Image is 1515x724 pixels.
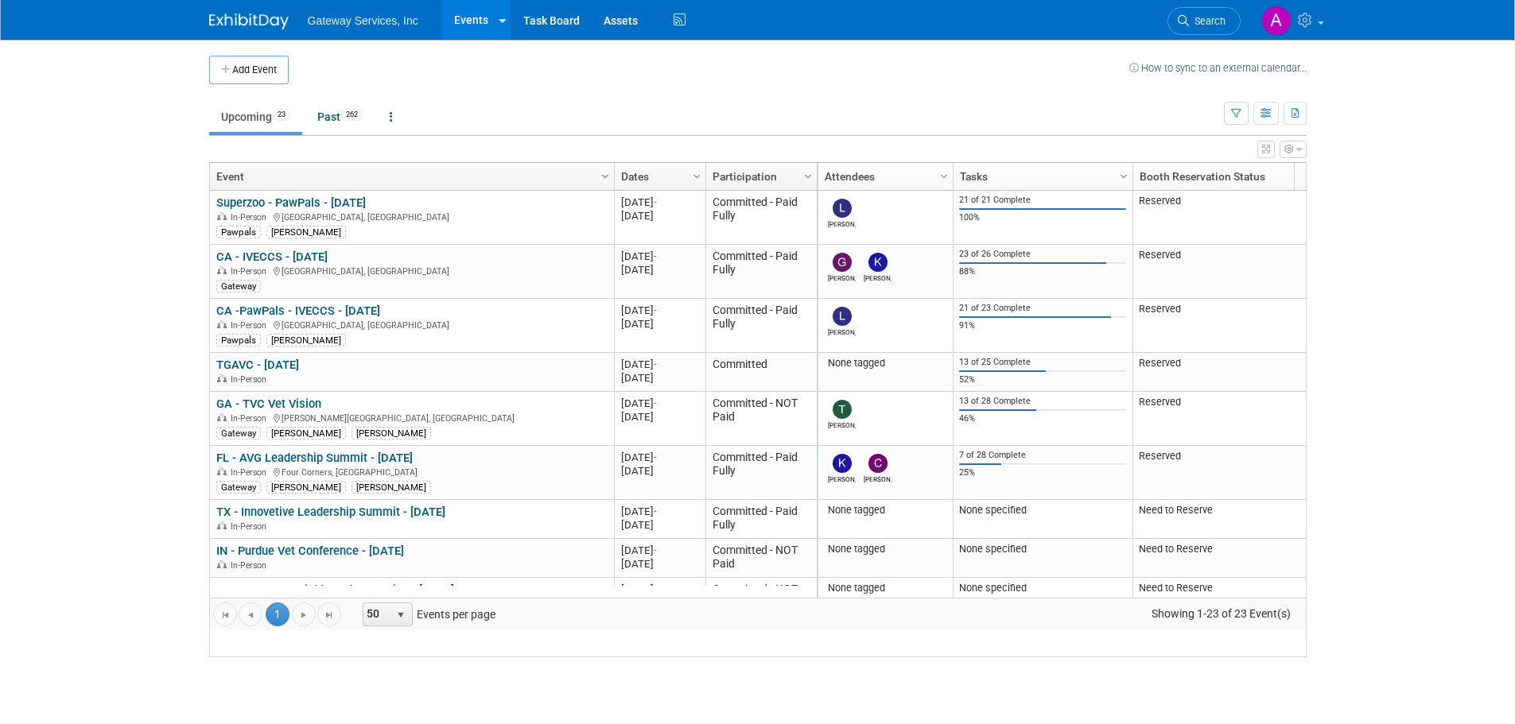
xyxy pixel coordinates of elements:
[244,609,257,621] span: Go to the previous page
[621,163,695,190] a: Dates
[596,163,614,187] a: Column Settings
[216,544,404,558] a: IN - Purdue Vet Conference - [DATE]
[705,299,817,353] td: Committed - Paid Fully
[621,317,698,331] div: [DATE]
[868,454,888,473] img: Catherine Nolfo
[654,358,657,370] span: -
[292,602,316,626] a: Go to the next page
[959,320,1126,331] div: 91%
[828,326,856,336] div: Leah Mockridge
[317,602,341,626] a: Go to the last page
[1261,6,1292,36] img: Alyson Evans
[217,521,227,529] img: In-Person Event
[705,578,817,617] td: Committed - NOT Paid
[216,163,604,190] a: Event
[216,334,261,347] div: Pawpals
[394,609,407,621] span: select
[959,396,1126,407] div: 13 of 28 Complete
[621,505,698,518] div: [DATE]
[959,504,1126,517] div: None specified
[216,280,261,292] div: Gateway
[959,266,1126,277] div: 88%
[273,109,290,121] span: 23
[654,451,657,463] span: -
[216,250,328,264] a: CA - IVECCS - [DATE]
[621,464,698,478] div: [DATE]
[216,451,413,465] a: FL - AVG Leadership Summit - [DATE]
[342,602,511,626] span: Events per page
[1117,170,1130,183] span: Column Settings
[216,210,607,223] div: [GEOGRAPHIC_DATA], [GEOGRAPHIC_DATA]
[1132,299,1380,353] td: Reserved
[1132,245,1380,299] td: Reserved
[1115,163,1132,187] a: Column Settings
[209,102,302,132] a: Upcoming23
[209,56,289,84] button: Add Event
[621,250,698,263] div: [DATE]
[217,212,227,220] img: In-Person Event
[305,102,375,132] a: Past262
[825,163,942,190] a: Attendees
[959,249,1126,260] div: 23 of 26 Complete
[621,371,698,385] div: [DATE]
[216,505,445,519] a: TX - Innovetive Leadership Summit - [DATE]
[216,226,261,238] div: Pawpals
[959,374,1126,385] div: 52%
[341,109,363,121] span: 262
[802,170,814,183] span: Column Settings
[213,602,237,626] a: Go to the first page
[959,212,1126,223] div: 100%
[833,307,852,326] img: Leah Mockridge
[599,170,612,183] span: Column Settings
[705,392,817,446] td: Committed - NOT Paid
[824,504,946,517] div: None tagged
[833,199,852,218] img: Leah Mockridge
[266,602,289,626] span: 1
[864,272,892,282] div: Kelly Sadur
[833,454,852,473] img: Keith Ducharme
[959,195,1126,206] div: 21 of 21 Complete
[828,419,856,429] div: Tyler Shugart
[216,481,261,494] div: Gateway
[323,609,336,621] span: Go to the last page
[935,163,953,187] a: Column Settings
[654,583,657,595] span: -
[231,467,271,478] span: In-Person
[216,583,454,597] a: AZ - VCA West Field Leader Meeting - [DATE]
[217,560,227,568] img: In-Person Event
[705,539,817,578] td: Committed - NOT Paid
[217,467,227,475] img: In-Person Event
[654,397,657,409] span: -
[1132,578,1380,617] td: Need to Reserve
[824,543,946,556] div: None tagged
[833,253,852,272] img: Gerald Tomczak
[705,446,817,500] td: Committed - Paid Fully
[621,196,698,209] div: [DATE]
[1132,539,1380,578] td: Need to Reserve
[217,266,227,274] img: In-Person Event
[217,320,227,328] img: In-Person Event
[621,451,698,464] div: [DATE]
[654,544,657,556] span: -
[654,250,657,262] span: -
[705,500,817,539] td: Committed - Paid Fully
[621,557,698,571] div: [DATE]
[828,473,856,483] div: Keith Ducharme
[690,170,703,183] span: Column Settings
[217,413,227,421] img: In-Person Event
[833,400,852,419] img: Tyler Shugart
[1167,7,1241,35] a: Search
[1189,15,1226,27] span: Search
[239,602,262,626] a: Go to the previous page
[705,245,817,299] td: Committed - Paid Fully
[297,609,310,621] span: Go to the next page
[216,465,607,478] div: Four Corners, [GEOGRAPHIC_DATA]
[824,582,946,594] div: None tagged
[352,481,431,494] div: [PERSON_NAME]
[621,358,698,371] div: [DATE]
[828,218,856,228] div: Leah Mockridge
[868,253,888,272] img: Kelly Sadur
[266,481,346,494] div: [PERSON_NAME]
[216,427,261,439] div: Gateway
[654,196,657,208] span: -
